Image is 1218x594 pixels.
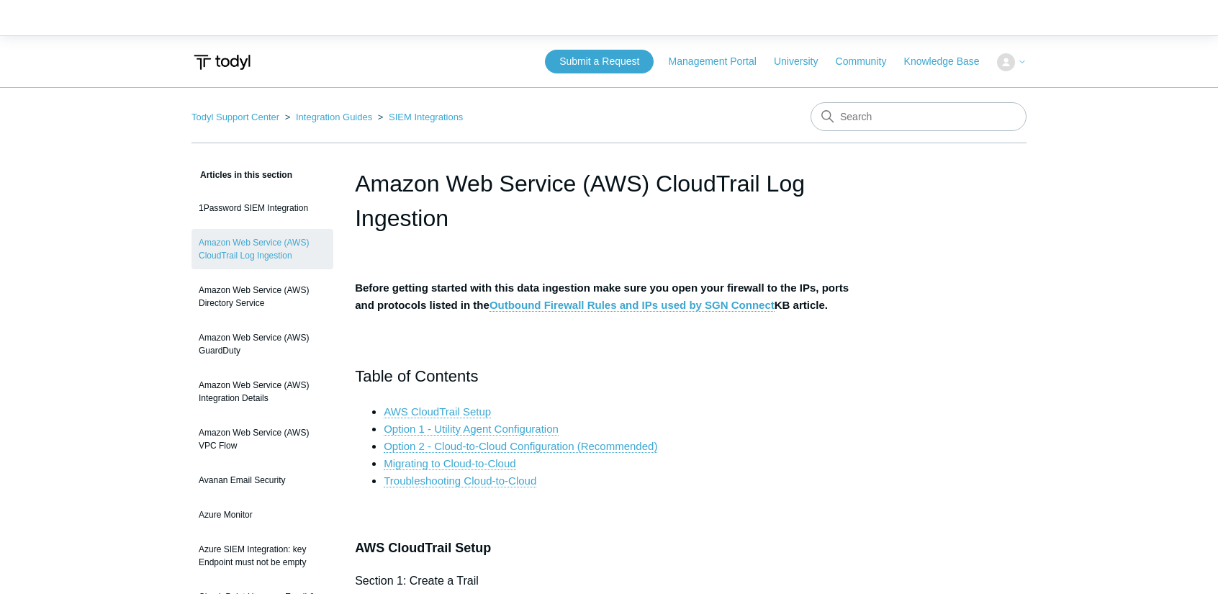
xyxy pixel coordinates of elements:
a: Option 1 - Utility Agent Configuration [384,423,559,436]
a: Integration Guides [296,112,372,122]
a: Knowledge Base [904,54,994,69]
h1: Amazon Web Service (AWS) CloudTrail Log Ingestion [355,166,863,235]
a: 1Password SIEM Integration [191,194,333,222]
h2: Table of Contents [355,364,863,389]
a: Avanan Email Security [191,467,333,494]
a: Amazon Web Service (AWS) CloudTrail Log Ingestion [191,229,333,269]
a: Outbound Firewall Rules and IPs used by SGN Connect [490,299,775,312]
input: Search [811,102,1027,131]
a: Community [836,54,901,69]
img: Todyl Support Center Help Center home page [191,49,253,76]
a: SIEM Integrations [389,112,463,122]
a: Management Portal [669,54,771,69]
li: Todyl Support Center [191,112,282,122]
a: Amazon Web Service (AWS) VPC Flow [191,419,333,459]
a: Troubleshooting Cloud-to-Cloud [384,474,536,487]
li: SIEM Integrations [375,112,464,122]
a: Option 2 - Cloud-to-Cloud Configuration (Recommended) [384,440,657,453]
h4: Section 1: Create a Trail [355,572,863,590]
span: Articles in this section [191,170,292,180]
a: Azure Monitor [191,501,333,528]
a: Azure SIEM Integration: key Endpoint must not be empty [191,536,333,576]
a: Todyl Support Center [191,112,279,122]
a: Amazon Web Service (AWS) Integration Details [191,372,333,412]
a: Amazon Web Service (AWS) GuardDuty [191,324,333,364]
a: AWS CloudTrail Setup [384,405,491,418]
h3: AWS CloudTrail Setup [355,538,863,559]
li: Integration Guides [282,112,375,122]
a: University [774,54,832,69]
strong: Before getting started with this data ingestion make sure you open your firewall to the IPs, port... [355,282,849,312]
a: Migrating to Cloud-to-Cloud [384,457,515,470]
a: Submit a Request [545,50,654,73]
a: Amazon Web Service (AWS) Directory Service [191,276,333,317]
